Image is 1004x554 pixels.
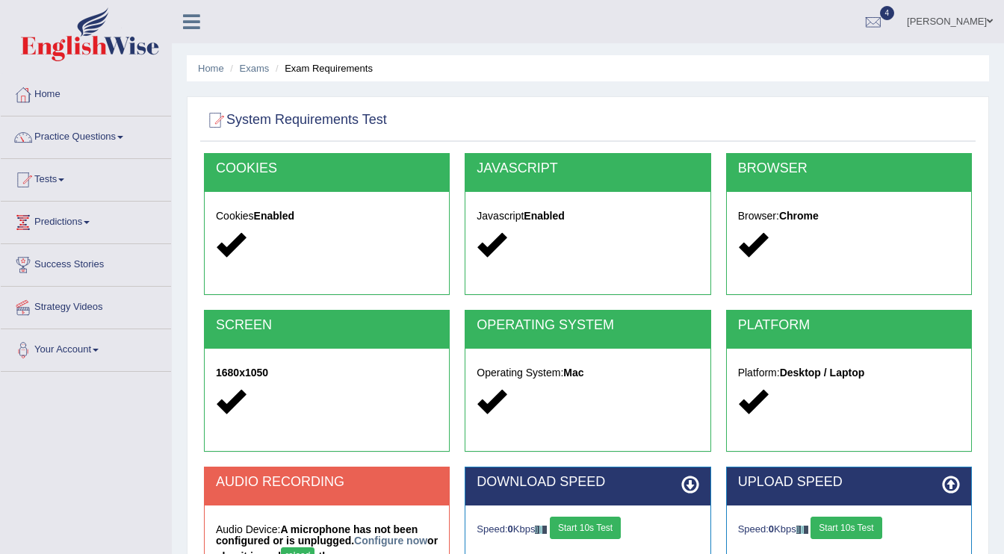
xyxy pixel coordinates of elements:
[240,63,270,74] a: Exams
[880,6,895,20] span: 4
[738,367,960,379] h5: Platform:
[508,523,513,535] strong: 0
[738,161,960,176] h2: BROWSER
[1,159,171,196] a: Tests
[535,526,547,534] img: ajax-loader-fb-connection.gif
[1,287,171,324] a: Strategy Videos
[550,517,621,539] button: Start 10s Test
[738,475,960,490] h2: UPLOAD SPEED
[354,535,427,547] a: Configure now
[216,367,268,379] strong: 1680x1050
[216,475,438,490] h2: AUDIO RECORDING
[216,211,438,222] h5: Cookies
[563,367,583,379] strong: Mac
[738,318,960,333] h2: PLATFORM
[477,211,698,222] h5: Javascript
[477,318,698,333] h2: OPERATING SYSTEM
[738,211,960,222] h5: Browser:
[524,210,564,222] strong: Enabled
[780,367,865,379] strong: Desktop / Laptop
[216,318,438,333] h2: SCREEN
[769,523,774,535] strong: 0
[254,210,294,222] strong: Enabled
[216,161,438,176] h2: COOKIES
[477,517,698,543] div: Speed: Kbps
[1,329,171,367] a: Your Account
[738,517,960,543] div: Speed: Kbps
[477,161,698,176] h2: JAVASCRIPT
[1,202,171,239] a: Predictions
[477,367,698,379] h5: Operating System:
[779,210,819,222] strong: Chrome
[272,61,373,75] li: Exam Requirements
[796,526,808,534] img: ajax-loader-fb-connection.gif
[1,116,171,154] a: Practice Questions
[811,517,881,539] button: Start 10s Test
[477,475,698,490] h2: DOWNLOAD SPEED
[204,109,387,131] h2: System Requirements Test
[198,63,224,74] a: Home
[1,74,171,111] a: Home
[1,244,171,281] a: Success Stories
